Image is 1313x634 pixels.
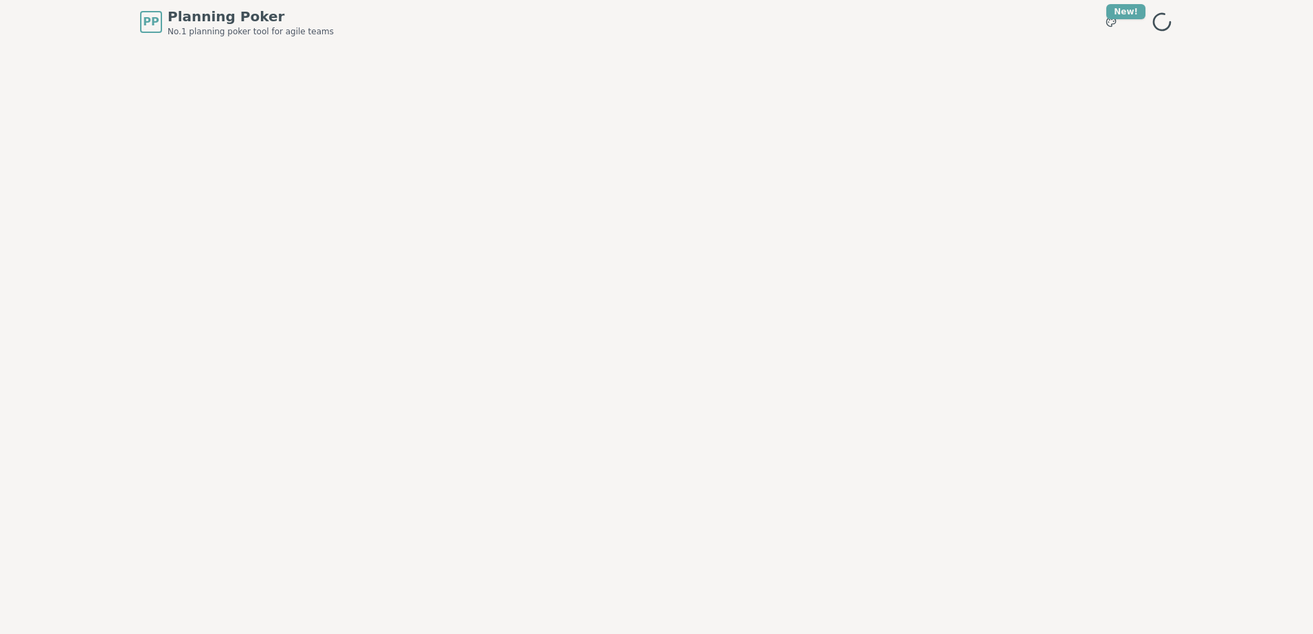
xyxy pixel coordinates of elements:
button: New! [1099,10,1123,34]
a: PPPlanning PokerNo.1 planning poker tool for agile teams [140,7,334,37]
span: Planning Poker [168,7,334,26]
span: PP [143,14,159,30]
div: New! [1106,4,1145,19]
span: No.1 planning poker tool for agile teams [168,26,334,37]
